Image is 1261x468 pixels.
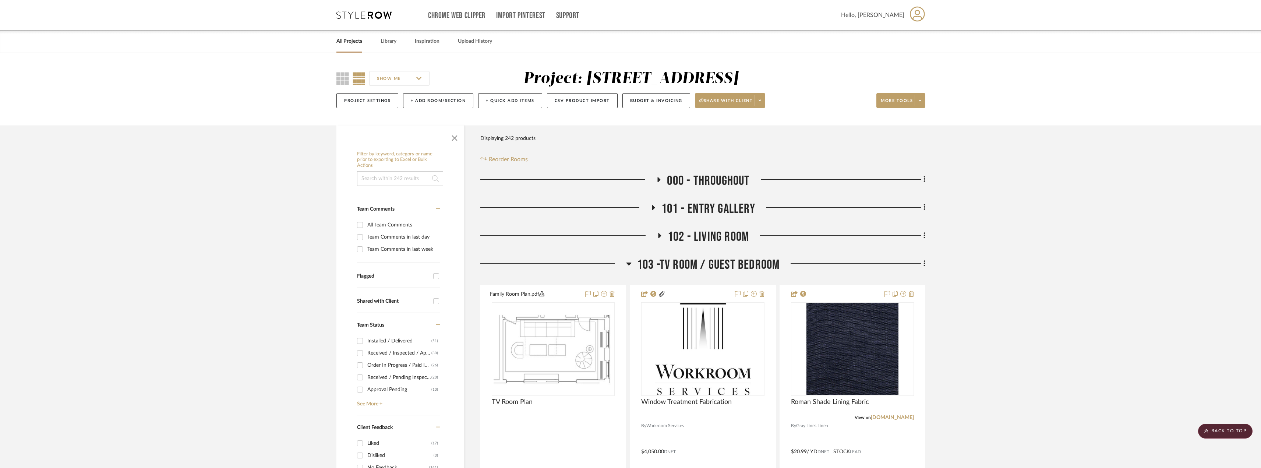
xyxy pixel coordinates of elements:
[881,98,913,109] span: More tools
[478,93,542,108] button: + Quick Add Items
[357,298,430,305] div: Shared with Client
[357,273,430,279] div: Flagged
[367,347,431,359] div: Received / Inspected / Approved
[431,347,438,359] div: (30)
[355,395,440,407] a: See More +
[871,415,914,420] a: [DOMAIN_NAME]
[695,93,766,108] button: Share with client
[494,303,613,395] img: TV Room Plan
[496,13,545,19] a: Import Pinterest
[447,129,462,144] button: Close
[367,450,434,461] div: Disliked
[492,303,614,395] div: 0
[791,398,869,406] span: Roman Shade Lining Fabric
[367,243,438,255] div: Team Comments in last week
[336,93,398,108] button: Project Settings
[367,219,438,231] div: All Team Comments
[357,171,443,186] input: Search within 242 results
[1198,424,1253,439] scroll-to-top-button: BACK TO TOP
[367,384,431,395] div: Approval Pending
[381,36,396,46] a: Library
[547,93,618,108] button: CSV Product Import
[699,98,753,109] span: Share with client
[489,155,528,164] span: Reorder Rooms
[556,13,579,19] a: Support
[641,422,646,429] span: By
[806,303,898,395] img: Roman Shade Lining Fabric
[415,36,439,46] a: Inspiration
[367,231,438,243] div: Team Comments in last day
[367,335,431,347] div: Installed / Delivered
[667,173,749,189] span: 000 - THROUGHOUT
[523,71,738,87] div: Project: [STREET_ADDRESS]
[855,415,871,420] span: View on
[841,11,904,20] span: Hello, [PERSON_NAME]
[336,36,362,46] a: All Projects
[480,155,528,164] button: Reorder Rooms
[367,359,431,371] div: Order In Progress / Paid In Full w/ Freight, No Balance due
[403,93,473,108] button: + Add Room/Section
[431,384,438,395] div: (10)
[480,131,536,146] div: Displaying 242 products
[357,151,443,169] h6: Filter by keyword, category or name prior to exporting to Excel or Bulk Actions
[668,229,749,245] span: 102 - LIVING ROOM
[367,437,431,449] div: Liked
[431,335,438,347] div: (51)
[791,422,796,429] span: By
[458,36,492,46] a: Upload History
[641,398,732,406] span: Window Treatment Fabrication
[431,359,438,371] div: (26)
[876,93,925,108] button: More tools
[434,450,438,461] div: (3)
[431,437,438,449] div: (17)
[428,13,485,19] a: Chrome Web Clipper
[661,201,755,217] span: 101 - ENTRY GALLERY
[637,257,780,273] span: 103 -TV ROOM / GUEST BEDROOM
[622,93,690,108] button: Budget & Invoicing
[367,372,431,383] div: Received / Pending Inspection
[431,372,438,383] div: (20)
[646,422,684,429] span: Workroom Services
[357,207,395,212] span: Team Comments
[796,422,828,429] span: Gray Lines Linen
[490,290,580,299] button: Family Room Plan.pdf
[655,303,751,395] img: Window Treatment Fabrication
[492,398,533,406] span: TV Room Plan
[357,425,393,430] span: Client Feedback
[357,323,384,328] span: Team Status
